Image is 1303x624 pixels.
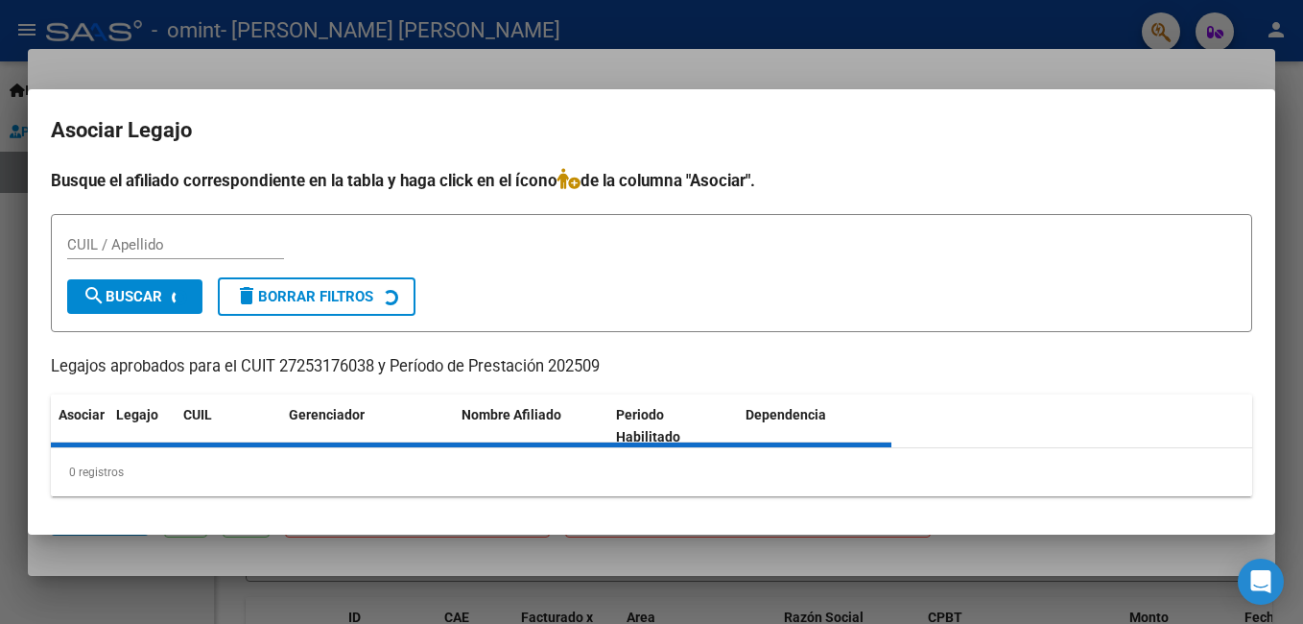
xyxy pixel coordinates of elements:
span: Gerenciador [289,407,365,422]
div: Open Intercom Messenger [1238,559,1284,605]
span: CUIL [183,407,212,422]
p: Legajos aprobados para el CUIT 27253176038 y Período de Prestación 202509 [51,355,1252,379]
span: Borrar Filtros [235,288,373,305]
datatable-header-cell: CUIL [176,395,281,458]
h4: Busque el afiliado correspondiente en la tabla y haga click en el ícono de la columna "Asociar". [51,168,1252,193]
datatable-header-cell: Legajo [108,395,176,458]
datatable-header-cell: Asociar [51,395,108,458]
span: Asociar [59,407,105,422]
div: 0 registros [51,448,1252,496]
datatable-header-cell: Gerenciador [281,395,454,458]
datatable-header-cell: Nombre Afiliado [454,395,608,458]
span: Dependencia [746,407,826,422]
datatable-header-cell: Periodo Habilitado [608,395,738,458]
span: Buscar [83,288,162,305]
mat-icon: delete [235,284,258,307]
button: Buscar [67,279,202,314]
mat-icon: search [83,284,106,307]
datatable-header-cell: Dependencia [738,395,892,458]
h2: Asociar Legajo [51,112,1252,149]
span: Legajo [116,407,158,422]
span: Nombre Afiliado [462,407,561,422]
span: Periodo Habilitado [616,407,680,444]
button: Borrar Filtros [218,277,415,316]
